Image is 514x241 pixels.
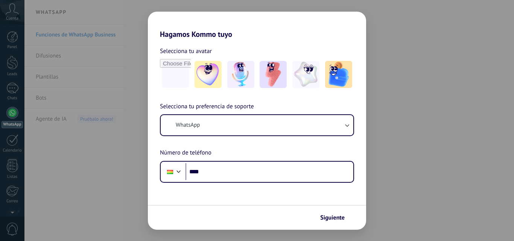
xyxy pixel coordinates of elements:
[260,61,287,88] img: -3.jpeg
[163,164,177,180] div: Bolivia: + 591
[160,148,211,158] span: Número de teléfono
[176,121,200,129] span: WhatsApp
[320,215,345,220] span: Siguiente
[292,61,319,88] img: -4.jpeg
[161,115,353,135] button: WhatsApp
[160,102,254,112] span: Selecciona tu preferencia de soporte
[325,61,352,88] img: -5.jpeg
[227,61,254,88] img: -2.jpeg
[317,211,355,224] button: Siguiente
[160,46,212,56] span: Selecciona tu avatar
[148,12,366,39] h2: Hagamos Kommo tuyo
[195,61,222,88] img: -1.jpeg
